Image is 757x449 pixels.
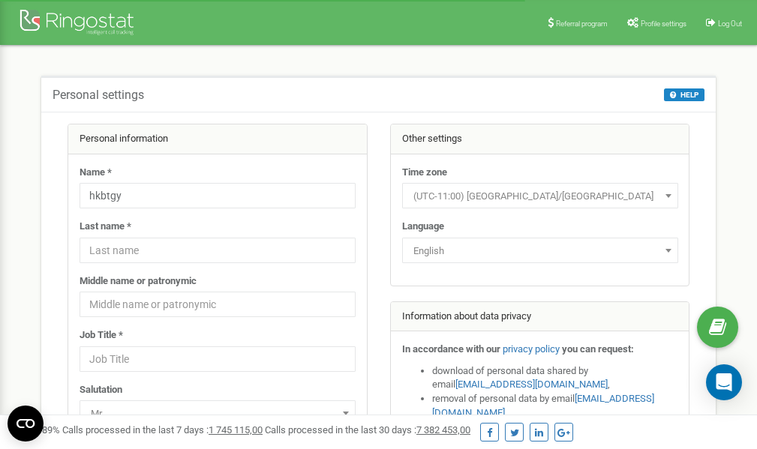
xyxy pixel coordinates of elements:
[402,166,447,180] label: Time zone
[391,124,689,154] div: Other settings
[664,88,704,101] button: HELP
[80,238,356,263] input: Last name
[402,183,678,208] span: (UTC-11:00) Pacific/Midway
[62,424,263,436] span: Calls processed in the last 7 days :
[503,343,560,355] a: privacy policy
[556,19,608,28] span: Referral program
[416,424,470,436] u: 7 382 453,00
[407,186,673,207] span: (UTC-11:00) Pacific/Midway
[80,274,197,289] label: Middle name or patronymic
[68,124,367,154] div: Personal information
[80,400,356,426] span: Mr.
[209,424,263,436] u: 1 745 115,00
[265,424,470,436] span: Calls processed in the last 30 days :
[391,302,689,332] div: Information about data privacy
[402,220,444,234] label: Language
[8,406,44,442] button: Open CMP widget
[80,383,122,397] label: Salutation
[455,379,608,390] a: [EMAIL_ADDRESS][DOMAIN_NAME]
[718,19,742,28] span: Log Out
[402,343,500,355] strong: In accordance with our
[80,183,356,208] input: Name
[432,392,678,420] li: removal of personal data by email ,
[562,343,634,355] strong: you can request:
[641,19,686,28] span: Profile settings
[402,238,678,263] span: English
[85,403,350,424] span: Mr.
[80,346,356,372] input: Job Title
[80,166,112,180] label: Name *
[80,292,356,317] input: Middle name or patronymic
[80,220,131,234] label: Last name *
[432,364,678,392] li: download of personal data shared by email ,
[53,88,144,102] h5: Personal settings
[80,328,123,343] label: Job Title *
[706,364,742,400] div: Open Intercom Messenger
[407,241,673,262] span: English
